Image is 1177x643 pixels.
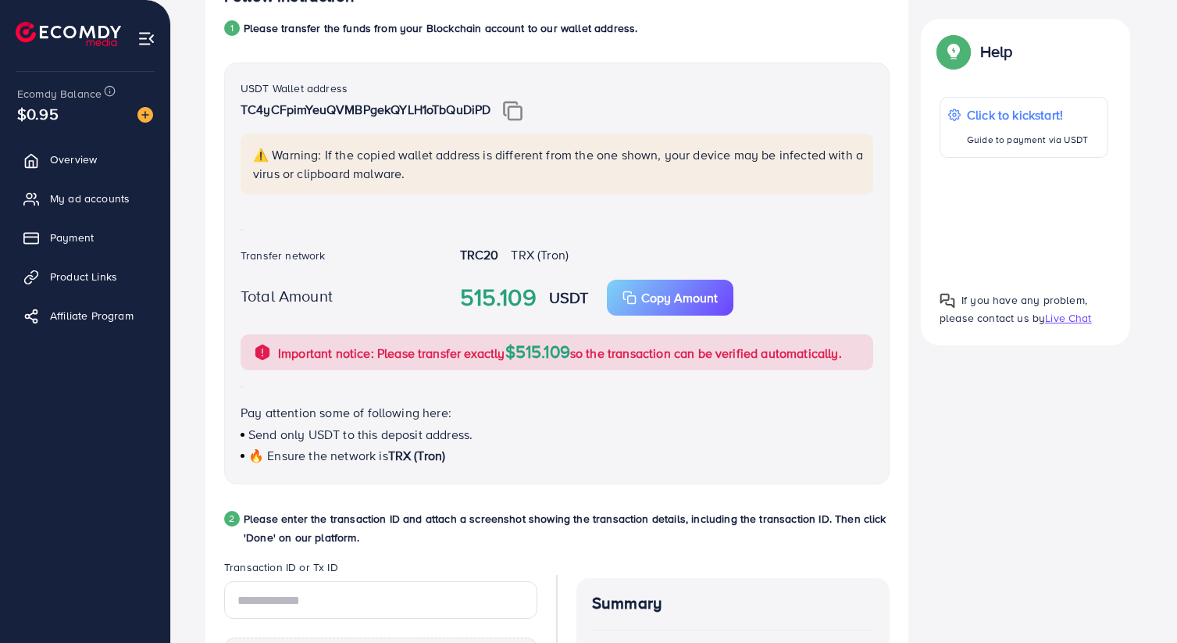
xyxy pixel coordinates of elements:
[244,19,637,38] p: Please transfer the funds from your Blockchain account to our wallet address.
[248,447,388,464] span: 🔥 Ensure the network is
[241,100,873,121] p: TC4yCFpimYeuQVMBPgekQYLH1oTbQuDiPD
[17,86,102,102] span: Ecomdy Balance
[388,447,446,464] span: TRX (Tron)
[278,342,842,363] p: Important notice: Please transfer exactly so the transaction can be verified automatically.
[12,183,159,214] a: My ad accounts
[241,248,326,263] label: Transfer network
[241,425,873,444] p: Send only USDT to this deposit address.
[980,42,1013,61] p: Help
[12,261,159,292] a: Product Links
[511,246,569,263] span: TRX (Tron)
[1111,573,1165,631] iframe: Chat
[50,191,130,206] span: My ad accounts
[592,594,874,613] h4: Summary
[137,30,155,48] img: menu
[253,145,864,183] p: ⚠️ Warning: If the copied wallet address is different from the one shown, your device may be infe...
[224,20,240,36] div: 1
[940,293,955,309] img: Popup guide
[503,101,523,121] img: img
[12,222,159,253] a: Payment
[244,509,890,547] p: Please enter the transaction ID and attach a screenshot showing the transaction details, includin...
[50,230,94,245] span: Payment
[253,343,272,362] img: alert
[505,339,570,363] span: $515.109
[50,269,117,284] span: Product Links
[241,403,873,422] p: Pay attention some of following here:
[967,105,1088,124] p: Click to kickstart!
[641,288,718,307] p: Copy Amount
[137,107,153,123] img: image
[12,300,159,331] a: Affiliate Program
[460,280,537,315] strong: 515.109
[940,38,968,66] img: Popup guide
[460,246,499,263] strong: TRC20
[241,80,348,96] label: USDT Wallet address
[549,286,589,309] strong: USDT
[607,280,733,316] button: Copy Amount
[224,511,240,527] div: 2
[967,130,1088,149] p: Guide to payment via USDT
[17,102,59,125] span: $0.95
[1045,310,1091,326] span: Live Chat
[50,152,97,167] span: Overview
[12,144,159,175] a: Overview
[224,559,537,581] legend: Transaction ID or Tx ID
[241,284,333,307] label: Total Amount
[16,22,121,46] img: logo
[50,308,134,323] span: Affiliate Program
[940,292,1087,326] span: If you have any problem, please contact us by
